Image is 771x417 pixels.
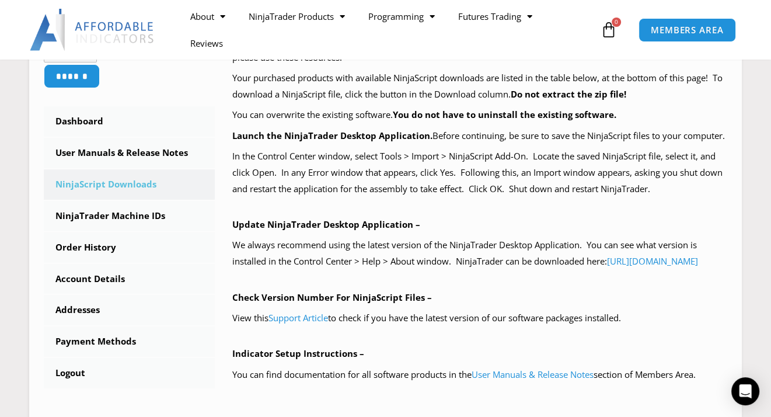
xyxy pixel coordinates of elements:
span: 0 [612,18,621,27]
b: Do not extract the zip file! [511,88,626,100]
a: MEMBERS AREA [639,18,736,42]
b: Indicator Setup Instructions – [232,347,364,359]
nav: Account pages [44,106,215,388]
a: 0 [583,13,634,47]
a: NinjaTrader Products [236,3,356,30]
b: Check Version Number For NinjaScript Files – [232,291,432,303]
b: Update NinjaTrader Desktop Application – [232,218,420,230]
p: We always recommend using the latest version of the NinjaTrader Desktop Application. You can see ... [232,237,727,270]
a: [URL][DOMAIN_NAME] [607,255,698,267]
a: Futures Trading [446,3,543,30]
a: Account Details [44,264,215,294]
p: In the Control Center window, select Tools > Import > NinjaScript Add-On. Locate the saved NinjaS... [232,148,727,197]
a: Reviews [178,30,234,57]
a: Order History [44,232,215,263]
p: View this to check if you have the latest version of our software packages installed. [232,310,727,326]
b: You do not have to uninstall the existing software. [393,109,616,120]
a: Support Article [268,312,328,324]
span: MEMBERS AREA [651,26,724,34]
p: You can overwrite the existing software. [232,107,727,123]
nav: Menu [178,3,597,57]
a: Programming [356,3,446,30]
a: Dashboard [44,106,215,137]
a: About [178,3,236,30]
p: Before continuing, be sure to save the NinjaScript files to your computer. [232,128,727,144]
a: Payment Methods [44,326,215,357]
p: You can find documentation for all software products in the section of Members Area. [232,367,727,383]
a: Logout [44,358,215,388]
a: NinjaScript Downloads [44,169,215,200]
b: Launch the NinjaTrader Desktop Application. [232,130,432,141]
a: User Manuals & Release Notes [44,138,215,168]
a: User Manuals & Release Notes [472,369,594,380]
img: LogoAI | Affordable Indicators – NinjaTrader [30,9,155,51]
p: Your purchased products with available NinjaScript downloads are listed in the table below, at th... [232,70,727,103]
a: NinjaTrader Machine IDs [44,201,215,231]
a: Addresses [44,295,215,325]
div: Open Intercom Messenger [731,377,759,405]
